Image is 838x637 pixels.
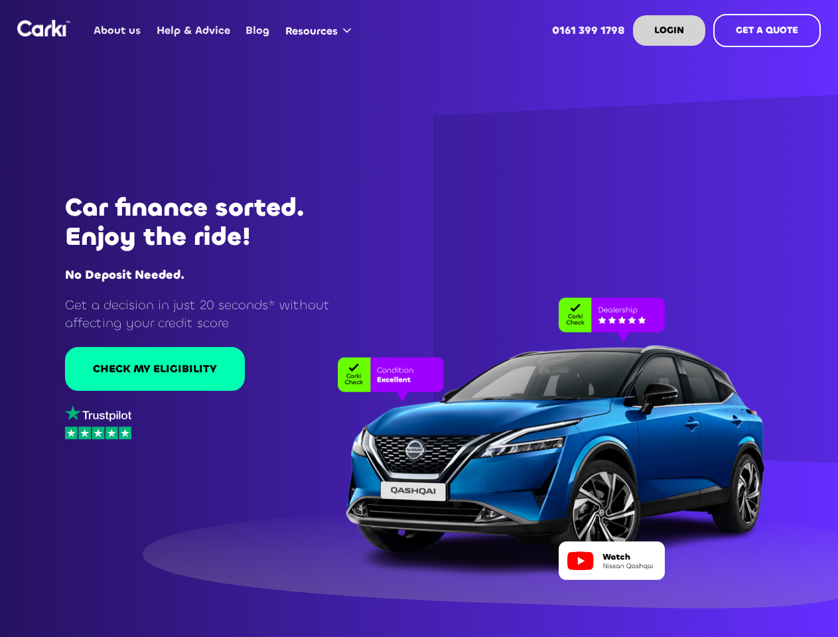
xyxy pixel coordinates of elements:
strong: 0161 399 1798 [552,23,625,37]
p: Get a decision in just 20 seconds* without affecting your credit score [65,296,362,332]
strong: GET A QUOTE [736,24,798,36]
a: CHECK MY ELIGIBILITY [65,347,245,391]
a: home [17,20,70,36]
strong: No Deposit Needed. [65,267,184,283]
h1: Car finance sorted. Enjoy the ride! [65,193,362,251]
div: Resources [277,5,364,56]
a: GET A QUOTE [713,14,821,47]
img: Logo [17,20,70,36]
img: stars [65,427,131,439]
img: trustpilot [65,405,131,422]
a: LOGIN [633,15,705,46]
div: Resources [285,24,338,38]
a: Blog [238,5,277,56]
a: 0161 399 1798 [545,5,633,56]
div: CHECK MY ELIGIBILITY [93,362,217,376]
strong: LOGIN [654,24,684,36]
a: About us [86,5,149,56]
a: Help & Advice [149,5,238,56]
